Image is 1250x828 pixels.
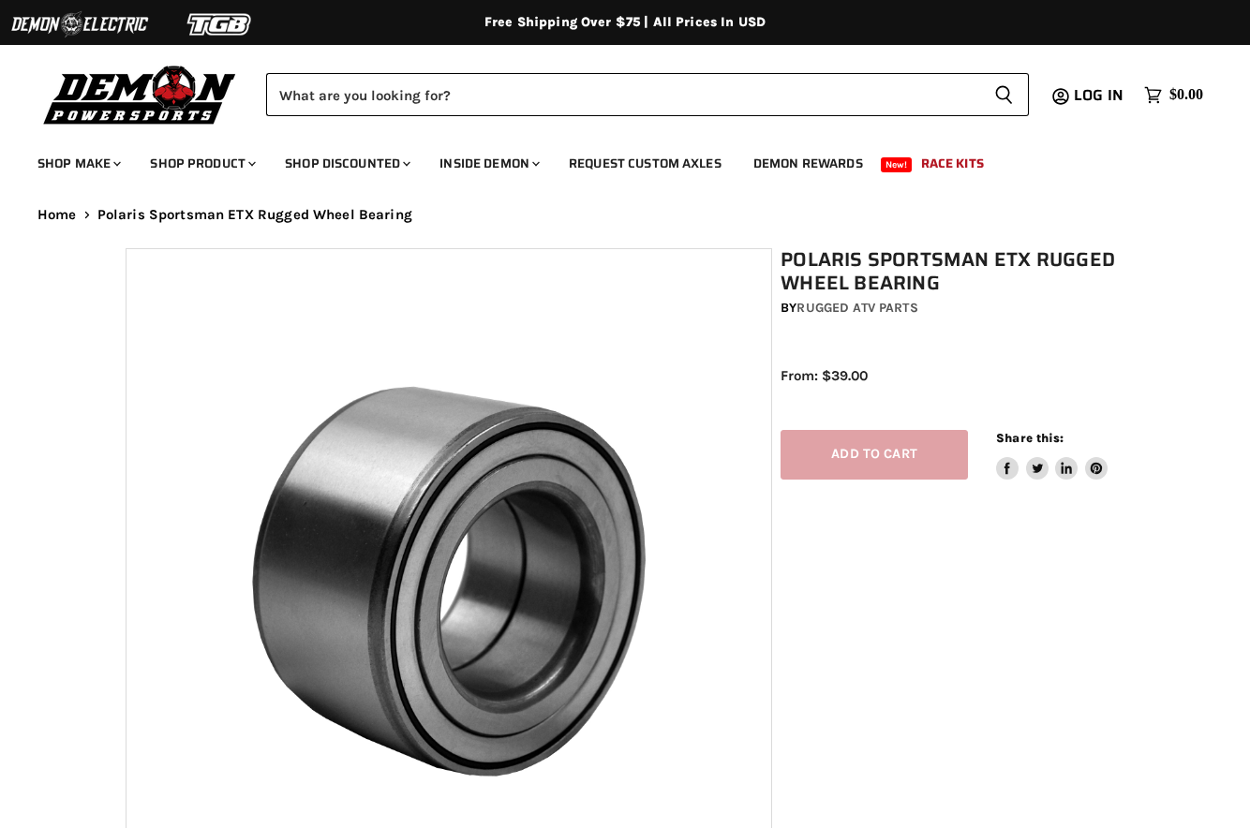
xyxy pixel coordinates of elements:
form: Product [266,73,1029,116]
img: TGB Logo 2 [150,7,290,42]
a: Shop Make [23,144,132,183]
a: Home [37,207,77,223]
span: Share this: [996,431,1064,445]
span: Polaris Sportsman ETX Rugged Wheel Bearing [97,207,412,223]
a: Demon Rewards [739,144,877,183]
a: Rugged ATV Parts [796,300,917,316]
a: Race Kits [907,144,998,183]
span: Log in [1074,83,1124,107]
a: Shop Product [136,144,267,183]
img: Demon Powersports [37,61,243,127]
ul: Main menu [23,137,1198,183]
aside: Share this: [996,430,1108,480]
a: Inside Demon [425,144,551,183]
a: Request Custom Axles [555,144,736,183]
img: Demon Electric Logo 2 [9,7,150,42]
a: $0.00 [1135,81,1213,109]
span: $0.00 [1169,86,1203,104]
h1: Polaris Sportsman ETX Rugged Wheel Bearing [781,248,1133,295]
a: Shop Discounted [271,144,422,183]
input: Search [266,73,979,116]
button: Search [979,73,1029,116]
span: New! [881,157,913,172]
span: From: $39.00 [781,367,868,384]
a: Log in [1065,87,1135,104]
div: by [781,298,1133,318]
